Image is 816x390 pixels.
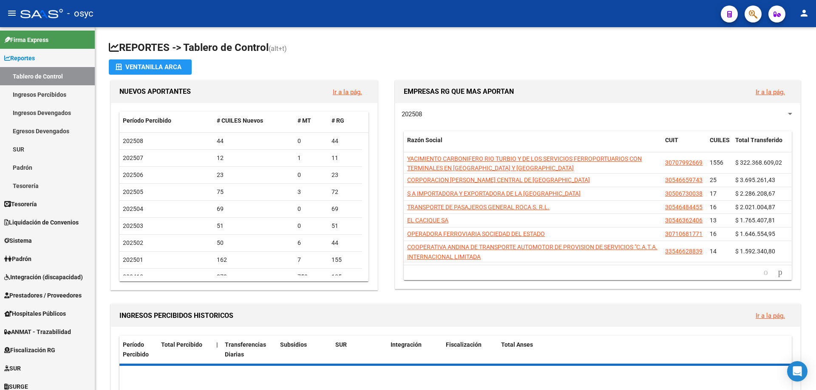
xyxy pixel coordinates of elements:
a: Ir a la pág. [756,312,785,320]
span: 14 [710,248,717,255]
span: COOPERATIVA ANDINA DE TRANSPORTE AUTOMOTOR DE PROVISION DE SERVICIOS "C.A.T.A. INTERNACIONAL LIMI... [407,244,657,260]
div: 72 [331,187,359,197]
span: - osyc [67,4,93,23]
datatable-header-cell: Subsidios [277,336,332,364]
span: 16 [710,230,717,237]
div: 3 [297,187,325,197]
div: 0 [297,170,325,180]
span: ANMAT - Trazabilidad [4,327,71,337]
span: 25 [710,177,717,183]
span: Hospitales Públicos [4,309,66,318]
span: 30546362406 [665,217,703,224]
span: S A IMPORTADORA Y EXPORTADORA DE LA [GEOGRAPHIC_DATA] [407,190,581,197]
span: Fiscalización [446,341,482,348]
span: OPERADORA FERROVIARIA SOCIEDAD DEL ESTADO [407,230,545,237]
datatable-header-cell: # CUILES Nuevos [213,112,295,130]
a: Ir a la pág. [756,88,785,96]
span: 202505 [123,188,143,195]
span: 33546628839 [665,248,703,255]
span: Tesorería [4,199,37,209]
span: SUR [4,364,21,373]
span: 30546484455 [665,204,703,210]
span: 202504 [123,205,143,212]
div: 12 [217,153,291,163]
div: 44 [217,136,291,146]
datatable-header-cell: # MT [294,112,328,130]
span: 30506730038 [665,190,703,197]
span: Reportes [4,53,35,63]
span: $ 1.592.340,80 [735,248,775,255]
span: Transferencias Diarias [225,341,266,358]
div: Ventanilla ARCA [116,59,185,75]
div: 0 [297,136,325,146]
div: 11 [331,153,359,163]
span: 202502 [123,239,143,246]
div: 50 [217,238,291,248]
span: Liquidación de Convenios [4,218,79,227]
span: 1556 [710,159,723,166]
div: 51 [331,221,359,231]
datatable-header-cell: CUIT [662,131,706,159]
span: $ 3.695.261,43 [735,177,775,183]
span: Prestadores / Proveedores [4,291,82,300]
div: 0 [297,221,325,231]
span: 30707992669 [665,159,703,166]
div: 155 [331,255,359,265]
datatable-header-cell: SUR [332,336,387,364]
span: CUILES [710,137,730,143]
div: 23 [217,170,291,180]
span: $ 1.646.554,95 [735,230,775,237]
a: go to next page [774,268,786,277]
div: 23 [331,170,359,180]
span: Subsidios [280,341,307,348]
span: 202506 [123,171,143,178]
span: $ 2.286.208,67 [735,190,775,197]
datatable-header-cell: Período Percibido [119,112,213,130]
div: Open Intercom Messenger [787,361,807,382]
mat-icon: person [799,8,809,18]
datatable-header-cell: # RG [328,112,362,130]
span: $ 1.765.407,81 [735,217,775,224]
span: Período Percibido [123,117,171,124]
span: (alt+t) [269,45,287,53]
div: 1 [297,153,325,163]
div: 69 [331,204,359,214]
span: Total Transferido [735,137,782,143]
span: Sistema [4,236,32,245]
span: 202501 [123,256,143,263]
datatable-header-cell: Total Percibido [158,336,213,364]
span: $ 322.368.609,02 [735,159,782,166]
datatable-header-cell: | [213,336,221,364]
span: $ 2.021.004,87 [735,204,775,210]
span: Total Percibido [161,341,202,348]
datatable-header-cell: Total Transferido [732,131,791,159]
span: 17 [710,190,717,197]
span: Fiscalización RG [4,345,55,355]
a: Ir a la pág. [333,88,362,96]
datatable-header-cell: Fiscalización [442,336,498,364]
span: INGRESOS PERCIBIDOS HISTORICOS [119,311,233,320]
datatable-header-cell: CUILES [706,131,732,159]
span: Total Anses [501,341,533,348]
span: 13 [710,217,717,224]
div: 753 [297,272,325,282]
span: # RG [331,117,344,124]
span: CUIT [665,137,678,143]
div: 51 [217,221,291,231]
span: EL CACIQUE SA [407,217,448,224]
span: TRANSPORTE DE PASAJEROS GENERAL ROCA S. R.L. [407,204,550,210]
div: 7 [297,255,325,265]
datatable-header-cell: Período Percibido [119,336,158,364]
span: 30546659743 [665,177,703,183]
span: EMPRESAS RG QUE MAS APORTAN [404,87,514,95]
button: Ir a la pág. [749,84,792,100]
span: 202412 [123,273,143,280]
span: SUR [335,341,347,348]
datatable-header-cell: Total Anses [498,336,785,364]
span: Integración (discapacidad) [4,272,83,282]
button: Ventanilla ARCA [109,59,192,75]
div: 162 [217,255,291,265]
span: Integración [391,341,422,348]
div: 69 [217,204,291,214]
div: 75 [217,187,291,197]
